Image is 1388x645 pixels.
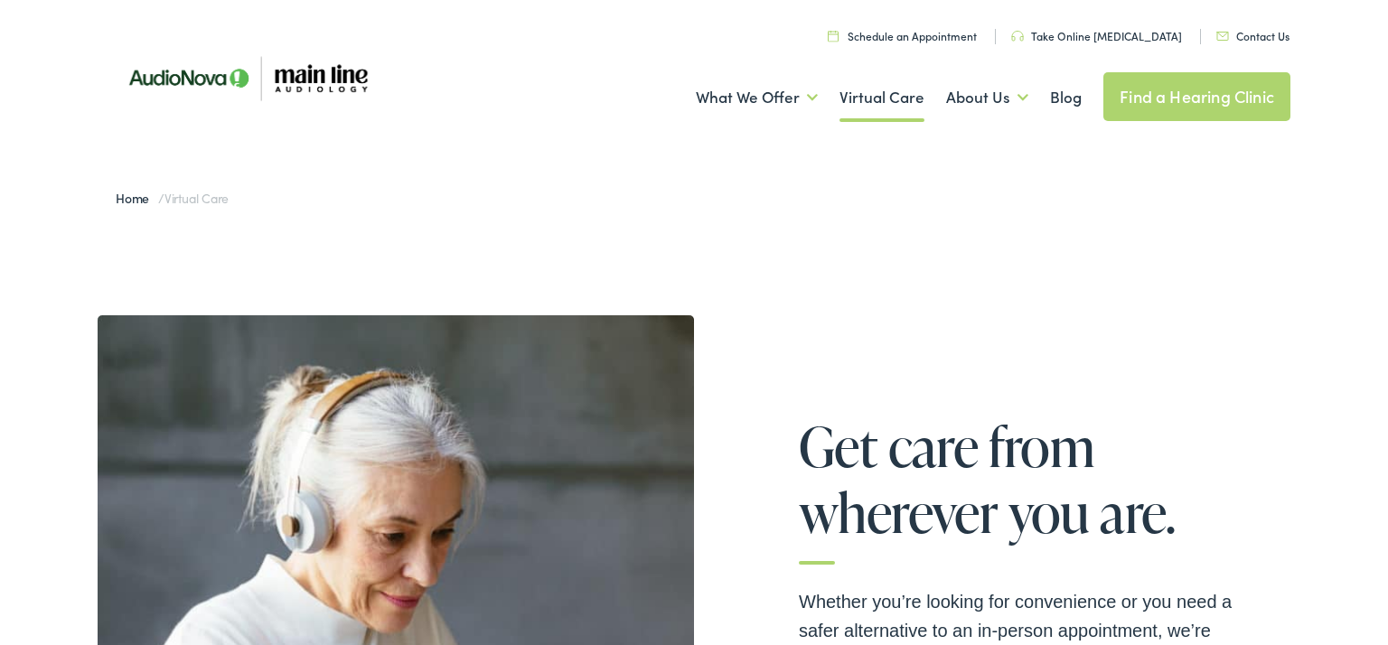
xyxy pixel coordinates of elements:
[888,416,979,476] span: care
[799,482,998,542] span: wherever
[1008,482,1090,542] span: you
[1100,482,1176,542] span: are.
[1050,64,1082,131] a: Blog
[1216,32,1229,41] img: utility icon
[116,189,158,207] a: Home
[989,416,1095,476] span: from
[164,189,229,207] span: Virtual Care
[116,189,229,207] span: /
[828,30,839,42] img: utility icon
[1216,28,1290,43] a: Contact Us
[946,64,1028,131] a: About Us
[799,416,877,476] span: Get
[1011,31,1024,42] img: utility icon
[828,28,977,43] a: Schedule an Appointment
[696,64,818,131] a: What We Offer
[1103,72,1290,121] a: Find a Hearing Clinic
[839,64,924,131] a: Virtual Care
[1011,28,1182,43] a: Take Online [MEDICAL_DATA]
